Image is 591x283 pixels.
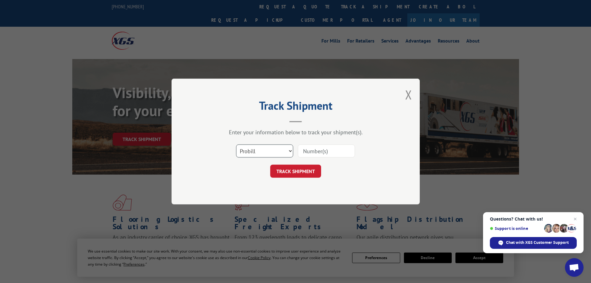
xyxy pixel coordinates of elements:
[490,226,542,231] span: Support is online
[405,86,412,103] button: Close modal
[270,165,321,178] button: TRACK SHIPMENT
[490,217,577,221] span: Questions? Chat with us!
[571,215,579,223] span: Close chat
[298,144,355,157] input: Number(s)
[490,237,577,249] div: Chat with XGS Customer Support
[203,101,389,113] h2: Track Shipment
[565,258,584,277] div: Open chat
[506,240,569,245] span: Chat with XGS Customer Support
[203,129,389,136] div: Enter your information below to track your shipment(s).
